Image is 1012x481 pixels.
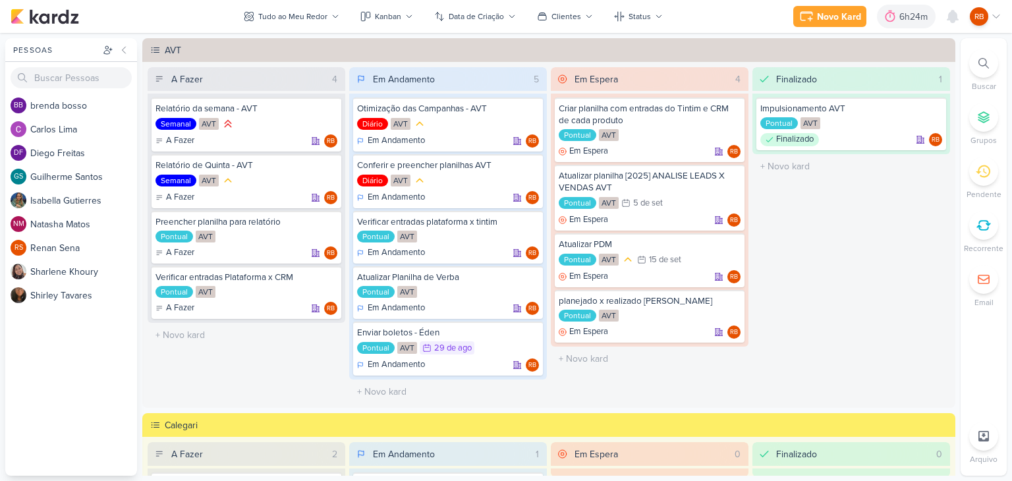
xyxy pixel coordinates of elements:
div: 29 de ago [434,344,472,353]
div: Rogerio Bispo [526,302,539,315]
p: RB [327,306,335,312]
p: Grupos [970,134,997,146]
div: brenda bosso [11,98,26,113]
div: b r e n d a b o s s o [30,99,137,113]
p: GS [14,173,23,181]
div: AVT [397,286,417,298]
div: D i e g o F r e i t a s [30,146,137,160]
p: Em Espera [569,270,608,283]
p: Arquivo [970,453,998,465]
div: Em Espera [559,270,608,283]
div: Pontual [357,231,395,242]
p: RB [730,217,738,224]
p: Em Andamento [368,246,425,260]
div: Responsável: Rogerio Bispo [526,134,539,148]
div: Responsável: Rogerio Bispo [526,302,539,315]
div: Em Andamento [357,358,425,372]
div: Pessoas [11,44,100,56]
div: Em Espera [575,447,618,461]
div: Novo Kard [817,10,861,24]
div: Pontual [559,129,596,141]
p: NM [13,221,24,228]
div: Semanal [155,118,196,130]
div: Responsável: Rogerio Bispo [727,213,741,227]
div: Em Espera [559,145,608,158]
div: 5 [528,72,544,86]
div: Responsável: Rogerio Bispo [324,302,337,315]
div: Diego Freitas [11,145,26,161]
div: Pontual [559,254,596,266]
div: Em Espera [575,72,618,86]
p: Em Espera [569,325,608,339]
div: A Fazer [155,134,194,148]
div: 1 [530,447,544,461]
input: + Novo kard [352,382,544,401]
p: A Fazer [166,134,194,148]
li: Ctrl + F [961,49,1007,92]
p: Recorrente [964,242,1003,254]
div: Em Andamento [373,72,435,86]
div: Otimização das Campanhas - AVT [357,103,539,115]
div: Renan Sena [11,240,26,256]
p: RS [14,244,23,252]
div: Rogerio Bispo [324,246,337,260]
div: AVT [397,231,417,242]
p: Em Espera [569,213,608,227]
p: A Fazer [166,302,194,315]
input: Buscar Pessoas [11,67,132,88]
div: Diário [357,118,388,130]
div: 2 [327,447,343,461]
div: AVT [397,342,417,354]
div: Diário [357,175,388,186]
div: Semanal [155,175,196,186]
div: AVT [196,286,215,298]
div: 6h24m [899,10,932,24]
div: S h a r l e n e K h o u r y [30,265,137,279]
p: Em Andamento [368,358,425,372]
div: Em Espera [559,213,608,227]
div: Rogerio Bispo [970,7,988,26]
p: RB [932,137,940,144]
div: Pontual [559,197,596,209]
div: Rogerio Bispo [526,358,539,372]
div: Pontual [155,286,193,298]
div: Pontual [155,231,193,242]
p: Em Andamento [368,302,425,315]
p: RB [528,250,536,257]
p: Finalizado [776,133,814,146]
img: Isabella Gutierres [11,192,26,208]
div: AVT [196,231,215,242]
div: Verificar entradas plataforma x tintim [357,216,539,228]
div: Calegari [165,418,951,432]
div: Atualizar planilha [2025] ANALISE LEADS X VENDAS AVT [559,170,741,194]
div: Verificar entradas Plataforma x CRM [155,271,337,283]
div: Responsável: Rogerio Bispo [727,325,741,339]
div: AVT [391,118,410,130]
div: Relatório de Quinta - AVT [155,159,337,171]
div: Rogerio Bispo [324,302,337,315]
div: Prioridade Média [413,117,426,130]
p: Buscar [972,80,996,92]
p: RB [528,138,536,145]
div: Rogerio Bispo [727,270,741,283]
div: 0 [931,447,947,461]
p: A Fazer [166,246,194,260]
div: G u i l h e r m e S a n t o s [30,170,137,184]
div: Finalizado [760,133,819,146]
img: Sharlene Khoury [11,264,26,279]
div: Em Andamento [357,134,425,148]
div: 0 [729,447,746,461]
div: Responsável: Rogerio Bispo [324,134,337,148]
p: RB [730,274,738,281]
div: Rogerio Bispo [526,191,539,204]
div: 1 [934,72,947,86]
div: Relatório da semana - AVT [155,103,337,115]
img: kardz.app [11,9,79,24]
div: Prioridade Média [221,174,235,187]
div: Responsável: Rogerio Bispo [526,246,539,260]
div: AVT [599,129,619,141]
input: + Novo kard [150,325,343,345]
div: 4 [730,72,746,86]
div: AVT [199,118,219,130]
button: Novo Kard [793,6,866,27]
